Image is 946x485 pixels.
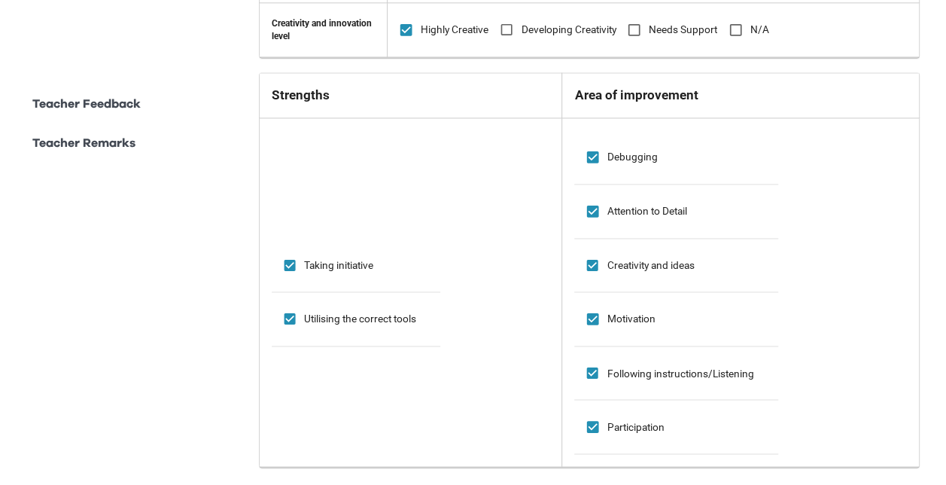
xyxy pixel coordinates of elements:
[574,85,907,105] h6: Area of improvement
[750,22,769,38] span: N/A
[607,365,754,381] span: Following instructions/Listening
[607,203,687,219] span: Attention to Detail
[521,22,616,38] span: Developing Creativity
[32,95,141,113] p: Teacher Feedback
[607,149,658,165] span: Debugging
[607,311,656,327] span: Motivation
[607,258,695,273] span: Creativity and ideas
[607,419,665,435] span: Participation
[272,85,550,105] h6: Strengths
[649,22,717,38] span: Needs Support
[304,258,373,273] span: Taking initiative
[304,311,416,327] span: Utilising the correct tools
[32,134,135,152] p: Teacher Remarks
[421,22,488,38] span: Highly Creative
[259,3,388,57] td: Creativity and innovation level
